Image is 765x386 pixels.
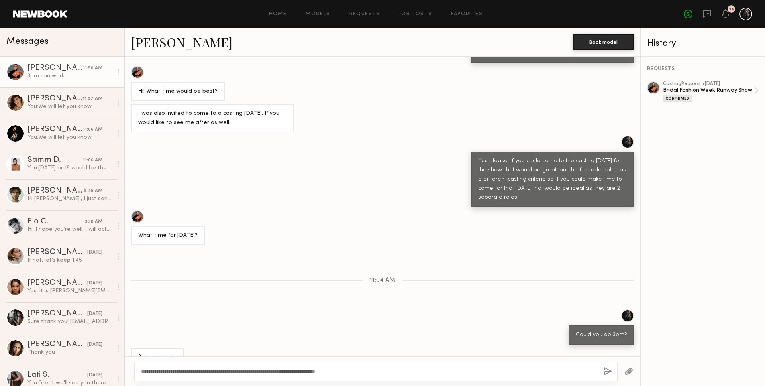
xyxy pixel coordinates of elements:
[27,248,87,256] div: [PERSON_NAME]
[87,310,102,318] div: [DATE]
[84,187,102,195] div: 6:45 AM
[138,231,198,240] div: What time for [DATE]?
[729,7,734,12] div: 13
[663,81,754,87] div: casting Request • [DATE]
[87,341,102,349] div: [DATE]
[663,95,692,102] div: Confirmed
[663,81,759,102] a: castingRequest •[DATE]Bridal Fashion Week Runway ShowConfirmed
[27,95,82,103] div: [PERSON_NAME]
[306,12,330,17] a: Models
[27,287,112,295] div: Yes, it is [PERSON_NAME][EMAIL_ADDRESS][DOMAIN_NAME], thank you.
[85,218,102,226] div: 3:30 AM
[27,341,87,349] div: [PERSON_NAME]
[27,164,112,172] div: You: [DATE] or 16 would be the show date - $300 per model. Casting Details · Date: [DATE] · Locat...
[399,12,432,17] a: Job Posts
[451,12,483,17] a: Favorites
[27,72,112,80] div: 3pm can work.
[647,39,759,48] div: History
[27,187,84,195] div: [PERSON_NAME]
[27,103,112,110] div: You: We will let you know!
[647,66,759,72] div: REQUESTS
[573,34,634,50] button: Book model
[27,349,112,356] div: Thank you
[87,280,102,287] div: [DATE]
[87,249,102,256] div: [DATE]
[82,95,102,103] div: 11:07 AM
[138,353,177,362] div: 3pm can work.
[573,38,634,45] a: Book model
[83,65,102,72] div: 11:50 AM
[349,12,380,17] a: Requests
[6,37,49,46] span: Messages
[269,12,287,17] a: Home
[27,195,112,203] div: Hi [PERSON_NAME]!, I just send to you by email!
[27,134,112,141] div: You: We will let you know!
[663,87,754,94] div: Bridal Fashion Week Runway Show
[27,218,85,226] div: Flo C.
[27,156,83,164] div: Samm D.
[576,331,627,340] div: Could you do 3pm?
[27,310,87,318] div: [PERSON_NAME]
[27,256,112,264] div: If not, let’s keep 1:45
[27,279,87,287] div: [PERSON_NAME]
[87,372,102,379] div: [DATE]
[478,157,627,203] div: Yes please! If you could come to the casting [DATE] for the show, that would be great, but the fi...
[27,226,112,233] div: Hi, I hope you’re well. I will actually be in [GEOGRAPHIC_DATA] from the 27th until [DATE] and wa...
[138,109,287,128] div: I was also invited to come to a casting [DATE]. If you would like to see me after as well.
[27,318,112,325] div: Sure thank you! [EMAIL_ADDRESS][DOMAIN_NAME]
[131,33,233,51] a: [PERSON_NAME]
[27,371,87,379] div: Lati S.
[27,126,83,134] div: [PERSON_NAME]
[83,157,102,164] div: 11:06 AM
[138,87,218,96] div: Hi! What time would be best?
[27,64,83,72] div: [PERSON_NAME]
[370,277,395,284] span: 11:04 AM
[83,126,102,134] div: 11:06 AM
